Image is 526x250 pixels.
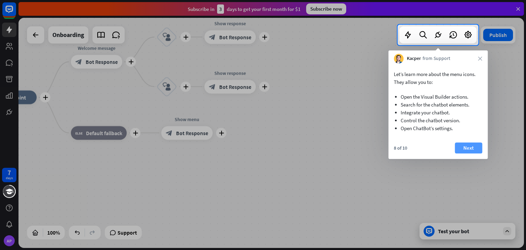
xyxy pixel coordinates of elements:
li: Open ChatBot’s settings. [401,124,475,132]
span: from Support [423,55,450,62]
div: 8 of 10 [394,145,407,151]
span: Kacper [407,55,421,62]
button: Open LiveChat chat widget [5,3,26,23]
li: Control the chatbot version. [401,116,475,124]
button: Next [455,142,482,153]
i: close [478,57,482,61]
li: Open the Visual Builder actions. [401,93,475,101]
li: Integrate your chatbot. [401,109,475,116]
li: Search for the chatbot elements. [401,101,475,109]
p: Let’s learn more about the menu icons. They allow you to: [394,70,482,86]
